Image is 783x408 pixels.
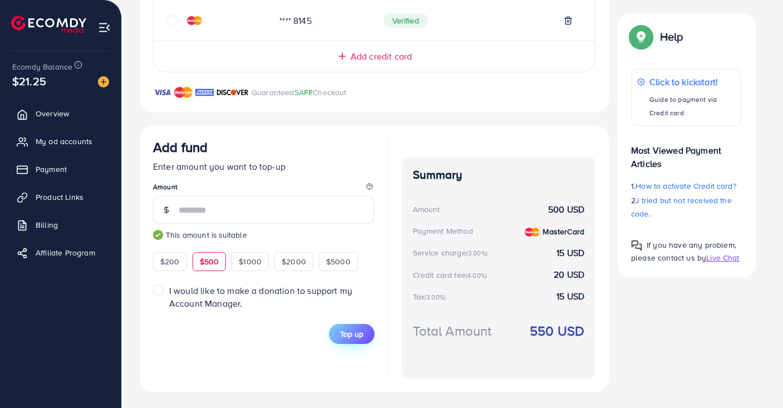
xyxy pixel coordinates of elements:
div: Tax [413,291,450,302]
img: Popup guide [631,240,642,251]
span: Affiliate Program [36,247,95,258]
span: My ad accounts [36,136,92,147]
iframe: Chat [736,358,775,400]
small: (3.00%) [425,293,446,302]
h4: Summary [413,168,585,182]
img: brand [216,86,249,99]
span: $200 [160,256,180,267]
span: Payment [36,164,67,175]
a: Affiliate Program [8,242,113,264]
span: Live Chat [706,252,739,263]
span: How to activate Credit card? [636,180,736,191]
div: Service charge [413,247,491,258]
span: $2000 [282,256,306,267]
span: $21.25 [12,73,46,89]
h3: Add fund [153,139,208,155]
div: Amount [413,204,440,215]
small: (4.00%) [466,271,487,280]
p: Enter amount you want to top-up [153,160,375,173]
span: $1000 [239,256,262,267]
a: My ad accounts [8,130,113,153]
a: Billing [8,214,113,236]
a: Overview [8,102,113,125]
small: (3.00%) [466,249,487,258]
span: If you have any problem, please contact us by [631,239,736,263]
p: Help [660,30,683,43]
span: Product Links [36,191,83,203]
p: Most Viewed Payment Articles [631,135,741,170]
img: credit [525,228,540,237]
svg: circle [167,15,178,26]
span: Overview [36,108,69,119]
div: Credit card fee [413,269,491,281]
img: brand [195,86,214,99]
span: $500 [200,256,219,267]
a: Payment [8,158,113,180]
span: I tried but not received the code. [631,195,732,219]
span: Verified [383,13,428,28]
a: Product Links [8,186,113,208]
img: logo [11,16,86,33]
strong: MasterCard [543,226,584,237]
p: 2. [631,194,741,220]
img: guide [153,230,163,240]
span: Top up [340,328,363,340]
span: SAFE [294,87,313,98]
div: Total Amount [413,321,492,341]
strong: 550 USD [530,321,584,341]
small: This amount is suitable [153,229,375,240]
img: credit [187,16,202,25]
img: brand [153,86,171,99]
legend: Amount [153,182,375,196]
strong: 15 USD [557,247,584,259]
span: $5000 [326,256,351,267]
button: Top up [329,324,375,344]
p: 1. [631,179,741,193]
span: Billing [36,219,58,230]
p: Guaranteed Checkout [252,86,347,99]
p: Click to kickstart! [649,75,735,89]
span: I would like to make a donation to support my Account Manager. [169,284,352,309]
strong: 500 USD [548,203,584,216]
span: Add credit card [351,50,412,63]
strong: 15 USD [557,290,584,303]
strong: 20 USD [554,268,584,281]
p: Guide to payment via Credit card [649,93,735,120]
img: image [98,76,109,87]
img: Popup guide [631,27,651,47]
img: menu [98,21,111,34]
img: brand [174,86,193,99]
span: Ecomdy Balance [12,61,72,72]
div: Payment Method [413,225,473,237]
